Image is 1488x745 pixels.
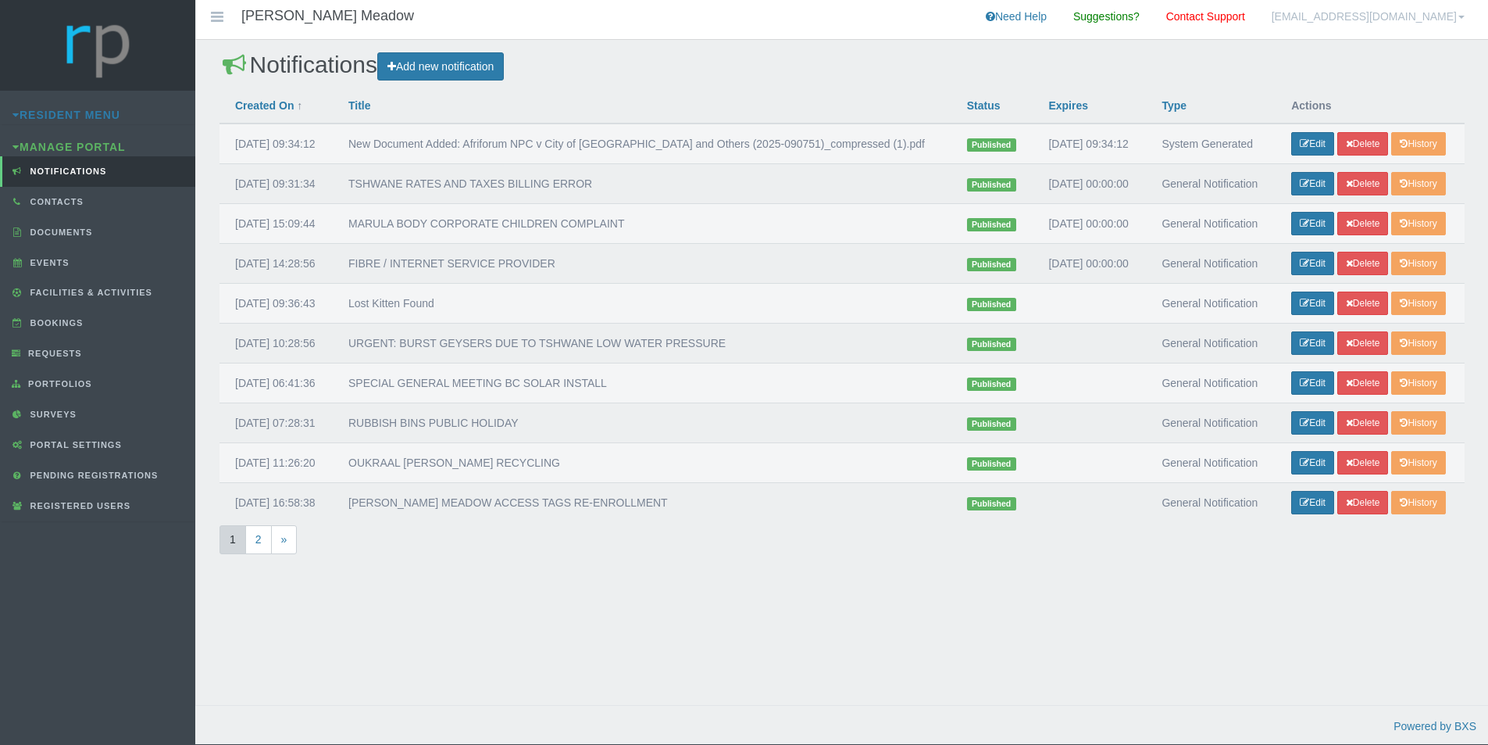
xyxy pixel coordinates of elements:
td: SPECIAL GENERAL MEETING BC SOLAR INSTALL [333,364,951,403]
td: New Document Added: Afriforum NPC v City of [GEOGRAPHIC_DATA] and Others (2025-090751)_compressed... [333,124,951,164]
td: [DATE] 07:28:31 [219,403,333,443]
a: Edit [1291,411,1334,435]
td: [DATE] 00:00:00 [1033,204,1146,244]
a: Delete [1337,491,1389,514]
a: History [1391,411,1445,435]
h2: Notifications [219,52,1465,81]
td: General Notification [1146,443,1276,483]
span: Documents [27,227,93,237]
td: [DATE] 00:00:00 [1033,244,1146,284]
a: History [1391,252,1445,275]
span: Surveys [27,410,77,419]
a: Status [967,99,1001,112]
a: Edit [1291,252,1334,275]
a: History [1391,172,1445,195]
span: Published [967,138,1016,152]
td: General Notification [1146,244,1276,284]
td: [DATE] 09:34:12 [219,124,333,164]
span: Pending Registrations [27,471,159,480]
td: General Notification [1146,483,1276,523]
a: Edit [1291,451,1334,475]
td: [DATE] 14:28:56 [219,244,333,284]
a: Edit [1291,132,1334,156]
a: Delete [1337,172,1389,195]
a: Title [348,99,371,112]
span: Published [967,298,1016,311]
span: Contacts [27,197,84,206]
span: Events [27,258,70,267]
a: History [1391,212,1445,235]
a: History [1391,132,1445,156]
a: History [1391,451,1445,475]
span: Facilities & Activities [27,288,152,297]
td: [DATE] 11:26:20 [219,443,333,483]
td: General Notification [1146,204,1276,244]
a: Delete [1337,371,1389,395]
td: [DATE] 00:00:00 [1033,164,1146,204]
a: Manage Portal [12,141,126,153]
td: MARULA BODY CORPORATE CHILDREN COMPLAINT [333,204,951,244]
td: OUKRAAL [PERSON_NAME] RECYCLING [333,443,951,483]
span: Published [967,417,1016,431]
a: Delete [1337,331,1389,355]
td: TSHWANE RATES AND TAXES BILLING ERROR [333,164,951,204]
a: Edit [1291,292,1334,315]
td: FIBRE / INTERNET SERVICE PROVIDER [333,244,951,284]
a: Created On [235,99,294,112]
a: History [1391,331,1445,355]
td: System Generated [1146,124,1276,164]
span: Portfolios [24,379,92,389]
td: [DATE] 16:58:38 [219,483,333,523]
span: Published [967,378,1016,391]
span: Portal Settings [27,440,122,450]
td: [DATE] 06:41:36 [219,364,333,403]
span: Published [967,218,1016,231]
td: General Notification [1146,364,1276,403]
td: General Notification [1146,164,1276,204]
td: [PERSON_NAME] MEADOW ACCESS TAGS RE-ENROLLMENT [333,483,951,523]
a: 2 [245,525,272,554]
td: [DATE] 09:34:12 [1033,124,1146,164]
td: RUBBISH BINS PUBLIC HOLIDAY [333,403,951,443]
span: 1 [219,525,246,554]
a: History [1391,371,1445,395]
a: Powered by BXS [1393,720,1476,732]
span: Actions [1291,99,1331,112]
a: History [1391,292,1445,315]
a: Delete [1337,411,1389,435]
a: Delete [1337,451,1389,475]
a: Expires [1048,99,1088,112]
a: Type [1161,99,1186,112]
td: General Notification [1146,324,1276,364]
td: General Notification [1146,403,1276,443]
span: Bookings [27,318,84,328]
td: URGENT: BURST GEYSERS DUE TO TSHWANE LOW WATER PRESSURE [333,324,951,364]
span: Published [967,497,1016,510]
h4: [PERSON_NAME] Meadow [241,9,414,24]
a: Edit [1291,212,1334,235]
a: Delete [1337,252,1389,275]
a: Resident Menu [12,109,120,121]
td: [DATE] 10:28:56 [219,324,333,364]
span: Published [967,178,1016,192]
a: Add new notification [377,52,504,81]
a: History [1391,491,1445,514]
a: Edit [1291,491,1334,514]
a: Edit [1291,172,1334,195]
td: [DATE] 09:36:43 [219,284,333,324]
td: [DATE] 09:31:34 [219,164,333,204]
a: Delete [1337,132,1389,156]
td: Lost Kitten Found [333,284,951,324]
span: Notifications [27,167,107,176]
span: Published [967,258,1016,271]
a: Delete [1337,212,1389,235]
a: » [271,525,298,554]
a: Delete [1337,292,1389,315]
a: Edit [1291,371,1334,395]
td: General Notification [1146,284,1276,324]
td: [DATE] 15:09:44 [219,204,333,244]
span: Published [967,457,1016,471]
span: Requests [24,349,82,358]
span: Registered Users [27,501,130,510]
span: Published [967,338,1016,351]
